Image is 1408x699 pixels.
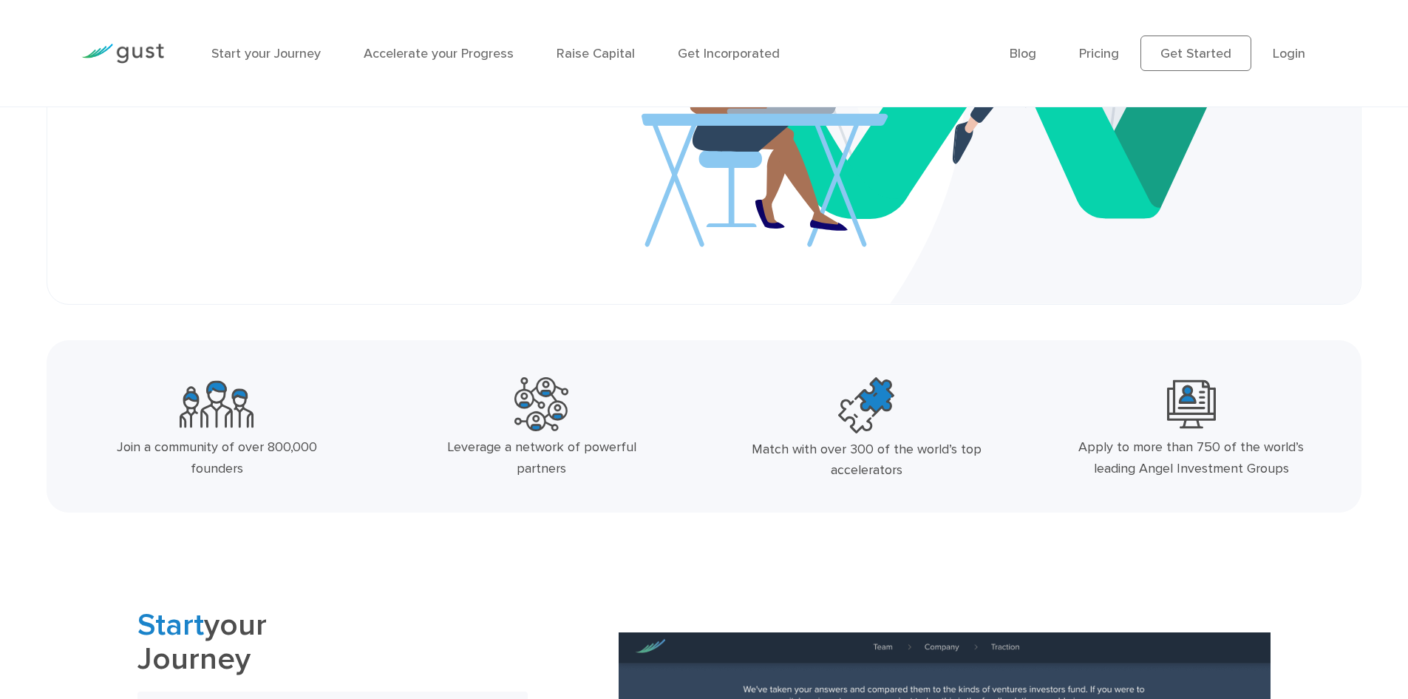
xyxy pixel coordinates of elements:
a: Blog [1010,46,1036,61]
a: Raise Capital [557,46,635,61]
div: Leverage a network of powerful partners [421,437,663,480]
a: Start your Journey [211,46,321,61]
img: Top Accelerators [838,377,894,433]
img: Gust Logo [81,44,164,64]
img: Leading Angel Investment [1167,377,1216,431]
a: Pricing [1079,46,1119,61]
img: Community Founders [180,377,254,431]
a: Get Started [1140,36,1251,71]
a: Get Incorporated [678,46,780,61]
div: Join a community of over 800,000 founders [96,437,339,480]
span: Start [137,607,204,644]
a: Login [1273,46,1305,61]
img: Powerful Partners [514,377,568,431]
div: Apply to more than 750 of the world’s leading Angel Investment Groups [1070,437,1313,480]
div: Match with over 300 of the world’s top accelerators [745,439,987,482]
a: Accelerate your Progress [364,46,514,61]
h2: your Journey [137,609,528,677]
